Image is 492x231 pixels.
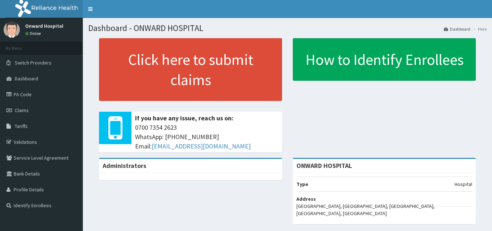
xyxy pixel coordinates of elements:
a: How to Identify Enrollees [293,38,476,81]
a: [EMAIL_ADDRESS][DOMAIN_NAME] [152,142,251,150]
img: User Image [4,22,20,38]
b: Address [296,196,316,202]
p: Onward Hospital [25,23,63,28]
a: Click here to submit claims [99,38,282,101]
b: Type [296,181,308,187]
a: Online [25,31,43,36]
strong: ONWARD HOSPITAL [296,161,352,170]
span: Dashboard [15,75,38,82]
span: Switch Providers [15,59,52,66]
a: Dashboard [444,26,470,32]
b: Administrators [103,161,146,170]
li: Here [471,26,487,32]
h1: Dashboard - ONWARD HOSPITAL [88,23,487,33]
p: Hospital [455,181,472,188]
span: Tariffs [15,123,28,129]
span: Claims [15,107,29,114]
b: If you have any issue, reach us on: [135,114,233,122]
p: [GEOGRAPHIC_DATA], [GEOGRAPHIC_DATA], [GEOGRAPHIC_DATA], [GEOGRAPHIC_DATA], [GEOGRAPHIC_DATA] [296,203,472,217]
span: 0700 7354 2623 WhatsApp: [PHONE_NUMBER] Email: [135,123,278,151]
